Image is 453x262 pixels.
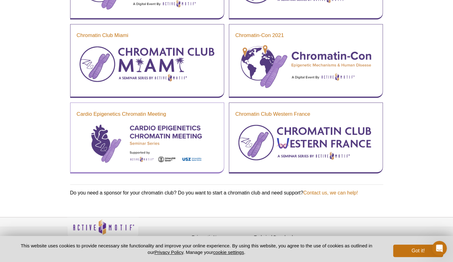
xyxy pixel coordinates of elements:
a: Contact us, we can help! [303,190,358,195]
a: Cardio Epigenetics Chromatin Meeting [77,110,166,118]
button: Got it! [393,245,443,257]
p: Do you need a sponsor for your chromatin club? Do you want to start a chromatin club and need sup... [70,190,383,195]
img: Chromatin Club Miami Seminar Series [77,44,218,85]
img: Chromatin Club Western France Seminar Series [235,122,376,163]
a: Chromatin-Con 2021 [235,32,284,39]
h4: Epigenetic News [192,234,251,240]
img: Active Motif, [67,217,139,242]
a: Chromatin Club Western France [235,110,310,118]
img: Cardio Epigenetics Chromatin Meeting Seminar Series [77,122,218,164]
p: This website uses cookies to provide necessary site functionality and improve your online experie... [10,242,383,255]
a: Chromatin Club Miami [77,32,128,39]
a: Privacy Policy [142,233,166,243]
iframe: Intercom live chat [432,241,447,256]
h4: Technical Downloads [254,234,313,240]
button: cookie settings [213,250,244,255]
img: Chromatin-Con Seminar Series [235,44,376,89]
a: Privacy Policy [154,250,183,255]
table: Click to Verify - This site chose Symantec SSL for secure e-commerce and confidential communicati... [316,228,363,242]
